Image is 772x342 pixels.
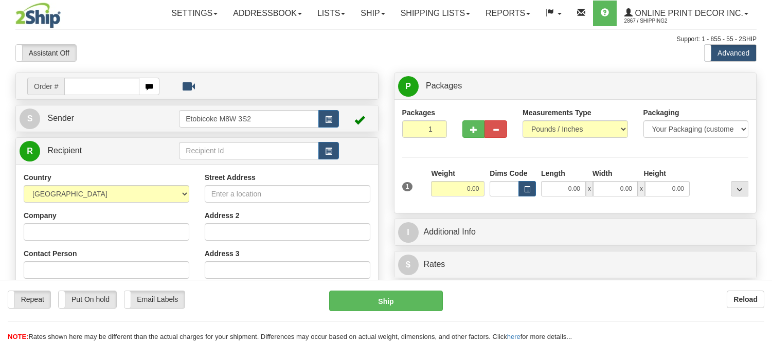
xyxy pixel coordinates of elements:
a: S Sender [20,108,179,129]
span: x [586,181,593,196]
label: Dims Code [490,168,527,178]
a: Reports [478,1,538,26]
span: Sender [47,114,74,122]
a: P Packages [398,76,753,97]
span: Order # [27,78,64,95]
label: Country [24,172,51,183]
a: Online Print Decor Inc. 2867 / Shipping2 [617,1,756,26]
a: Settings [164,1,225,26]
a: $Rates [398,254,753,275]
span: P [398,76,419,97]
label: Repeat [8,291,50,308]
label: Advanced [705,45,756,61]
img: logo2867.jpg [15,3,61,28]
span: x [638,181,645,196]
a: here [507,333,520,340]
label: Company [24,210,57,221]
span: Packages [426,81,462,90]
span: R [20,141,40,161]
label: Measurements Type [523,107,591,118]
span: Online Print Decor Inc. [633,9,743,17]
input: Recipient Id [179,142,318,159]
label: Put On hold [59,291,116,308]
label: Address 3 [205,248,240,259]
label: Street Address [205,172,256,183]
iframe: chat widget [748,118,771,223]
label: Length [541,168,565,178]
label: Assistant Off [16,45,76,61]
label: Email Labels [124,291,185,308]
label: Height [643,168,666,178]
input: Sender Id [179,110,318,128]
span: I [398,222,419,243]
span: 2867 / Shipping2 [624,16,702,26]
label: Packages [402,107,436,118]
button: Reload [727,291,764,308]
span: 1 [402,182,413,191]
span: NOTE: [8,333,28,340]
label: Address 2 [205,210,240,221]
span: $ [398,255,419,275]
b: Reload [733,295,758,303]
input: Enter a location [205,185,370,203]
label: Contact Person [24,248,77,259]
a: R Recipient [20,140,161,161]
span: Recipient [47,146,82,155]
a: Lists [310,1,353,26]
label: Width [593,168,613,178]
div: ... [731,181,748,196]
a: Addressbook [225,1,310,26]
span: S [20,109,40,129]
a: Ship [353,1,392,26]
a: IAdditional Info [398,222,753,243]
button: Ship [329,291,442,311]
a: Shipping lists [393,1,478,26]
div: Support: 1 - 855 - 55 - 2SHIP [15,35,757,44]
label: Weight [431,168,455,178]
label: Packaging [643,107,679,118]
